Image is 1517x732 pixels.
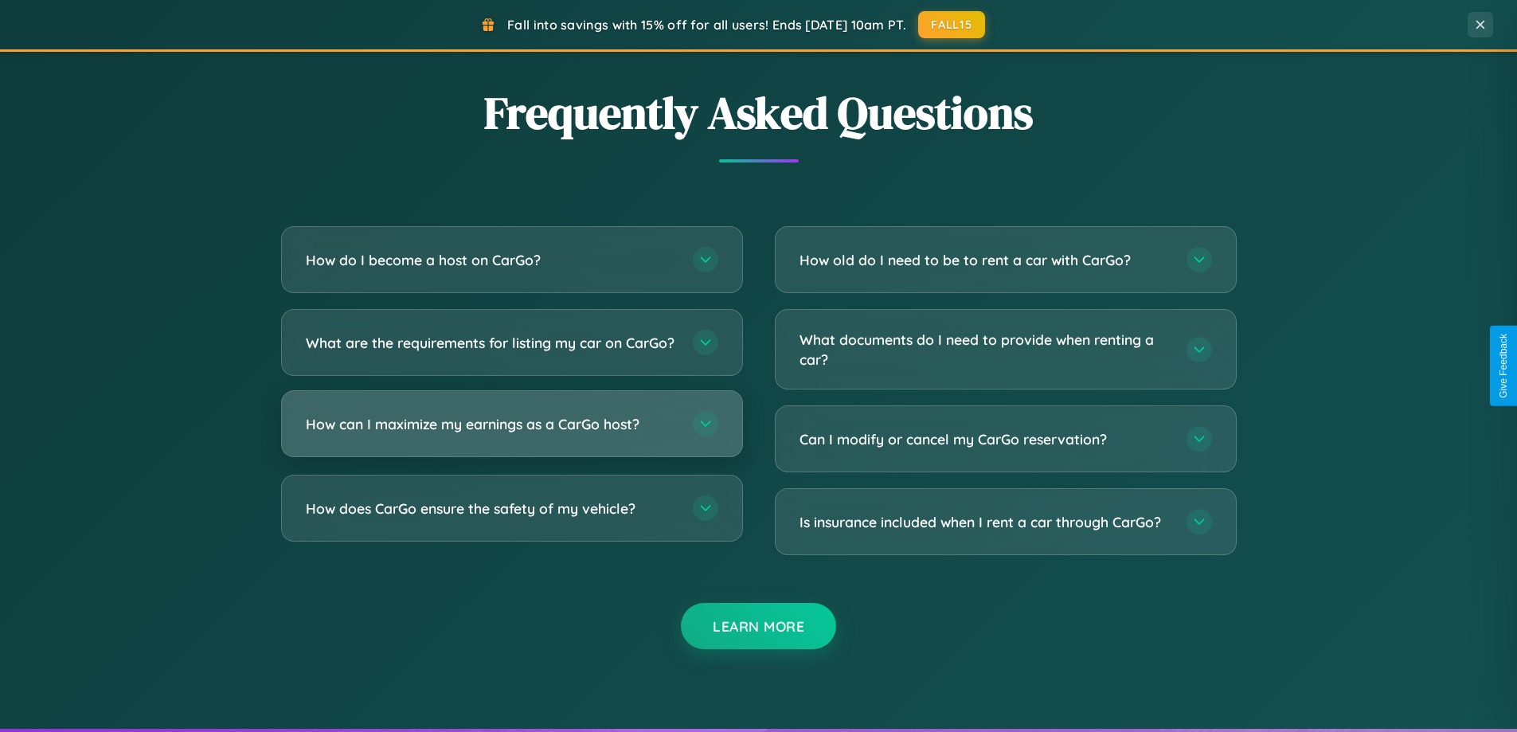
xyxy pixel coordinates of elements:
[306,414,677,434] h3: How can I maximize my earnings as a CarGo host?
[800,429,1171,449] h3: Can I modify or cancel my CarGo reservation?
[1498,334,1509,398] div: Give Feedback
[800,250,1171,270] h3: How old do I need to be to rent a car with CarGo?
[306,333,677,353] h3: What are the requirements for listing my car on CarGo?
[681,603,836,649] button: Learn More
[507,17,906,33] span: Fall into savings with 15% off for all users! Ends [DATE] 10am PT.
[800,512,1171,532] h3: Is insurance included when I rent a car through CarGo?
[281,82,1237,143] h2: Frequently Asked Questions
[306,499,677,519] h3: How does CarGo ensure the safety of my vehicle?
[306,250,677,270] h3: How do I become a host on CarGo?
[918,11,985,38] button: FALL15
[800,330,1171,369] h3: What documents do I need to provide when renting a car?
